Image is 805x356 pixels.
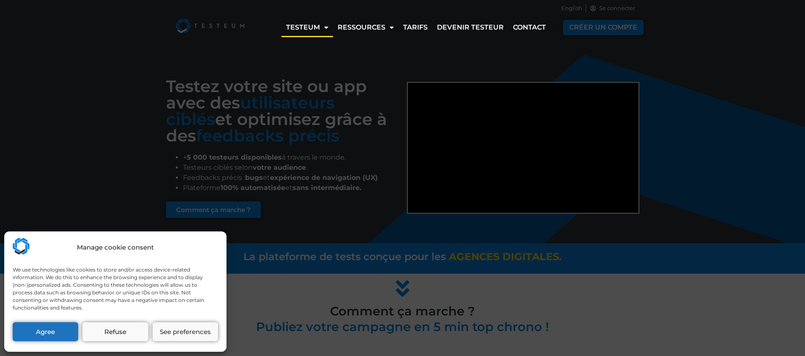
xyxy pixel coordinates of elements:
nav: Menu [275,18,557,37]
img: Testeum.com - Application crowdtesting platform [13,238,30,255]
a: Devenir testeur [432,18,508,37]
a: Ressources [333,18,398,37]
button: Refuse [82,322,148,341]
a: Testeum [281,18,333,37]
button: Agree [13,322,78,341]
div: Manage cookie consent [77,243,154,253]
button: See preferences [153,322,218,341]
a: Tarifs [398,18,432,37]
a: Contact [508,18,551,37]
div: We use technologies like cookies to store and/or access device-related information. We do this to... [13,266,217,312]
